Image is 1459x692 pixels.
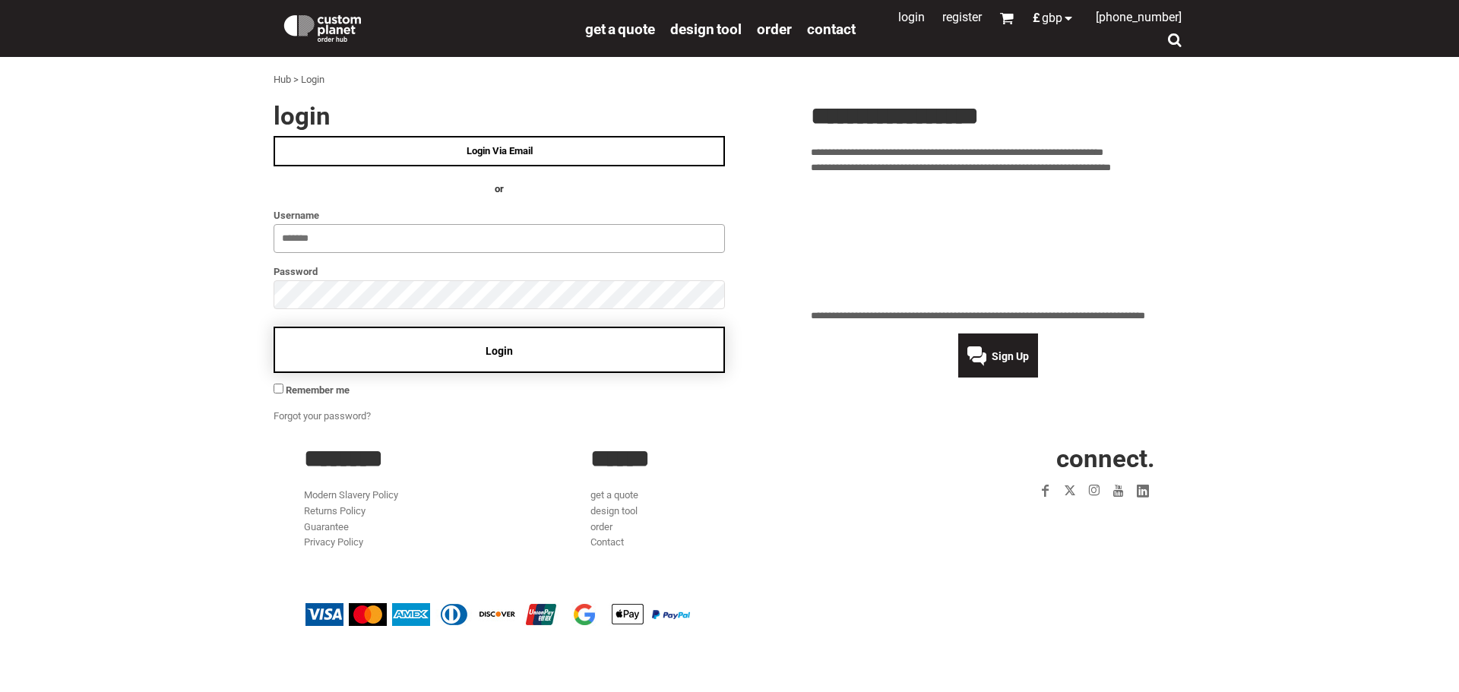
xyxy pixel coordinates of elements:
[486,345,513,357] span: Login
[304,536,363,548] a: Privacy Policy
[274,182,725,197] h4: OR
[274,136,725,166] a: Login Via Email
[1033,12,1042,24] span: £
[590,536,624,548] a: Contact
[590,489,638,501] a: get a quote
[281,11,364,42] img: Custom Planet
[945,512,1155,530] iframe: Customer reviews powered by Trustpilot
[274,4,578,49] a: Custom Planet
[609,603,647,626] img: Apple Pay
[301,72,324,88] div: Login
[305,603,343,626] img: Visa
[585,21,655,38] span: get a quote
[274,207,725,224] label: Username
[757,21,792,38] span: order
[670,21,742,38] span: design tool
[467,145,533,156] span: Login Via Email
[274,263,725,280] label: Password
[274,103,725,128] h2: Login
[878,446,1155,471] h2: CONNECT.
[807,21,856,38] span: Contact
[1096,10,1182,24] span: [PHONE_NUMBER]
[274,74,291,85] a: Hub
[811,185,1185,299] iframe: Customer reviews powered by Trustpilot
[274,384,283,393] input: Remember me
[942,10,982,24] a: Register
[304,505,366,517] a: Returns Policy
[349,603,387,626] img: Mastercard
[392,603,430,626] img: American Express
[522,603,560,626] img: China UnionPay
[898,10,925,24] a: Login
[286,384,350,396] span: Remember me
[585,20,655,37] a: get a quote
[590,505,638,517] a: design tool
[1042,12,1062,24] span: GBP
[757,20,792,37] a: order
[652,610,690,619] img: PayPal
[992,350,1029,362] span: Sign Up
[590,521,612,532] a: order
[807,20,856,37] a: Contact
[670,20,742,37] a: design tool
[565,603,603,626] img: Google Pay
[479,603,517,626] img: Discover
[274,410,371,422] a: Forgot your password?
[304,489,398,501] a: Modern Slavery Policy
[435,603,473,626] img: Diners Club
[304,521,349,532] a: Guarantee
[293,72,299,88] div: >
